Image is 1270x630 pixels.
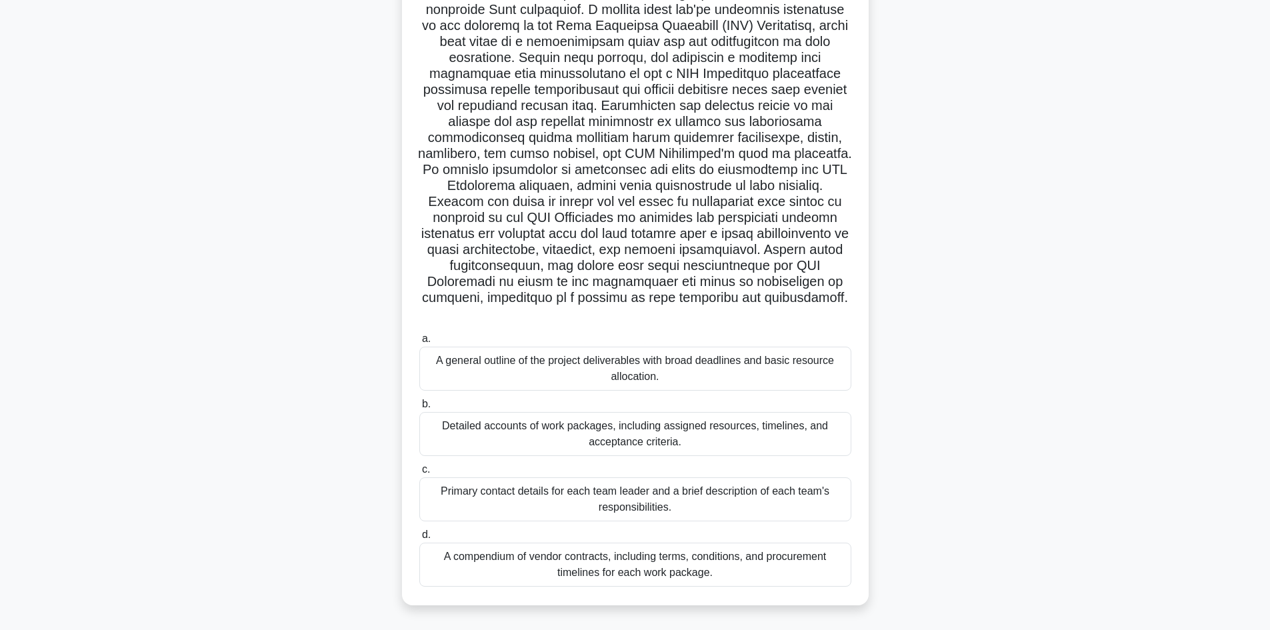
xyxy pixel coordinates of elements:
[422,463,430,475] span: c.
[419,347,851,391] div: A general outline of the project deliverables with broad deadlines and basic resource allocation.
[422,333,431,344] span: a.
[419,477,851,521] div: Primary contact details for each team leader and a brief description of each team's responsibilit...
[422,529,431,540] span: d.
[419,412,851,456] div: Detailed accounts of work packages, including assigned resources, timelines, and acceptance crite...
[419,543,851,587] div: A compendium of vendor contracts, including terms, conditions, and procurement timelines for each...
[422,398,431,409] span: b.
